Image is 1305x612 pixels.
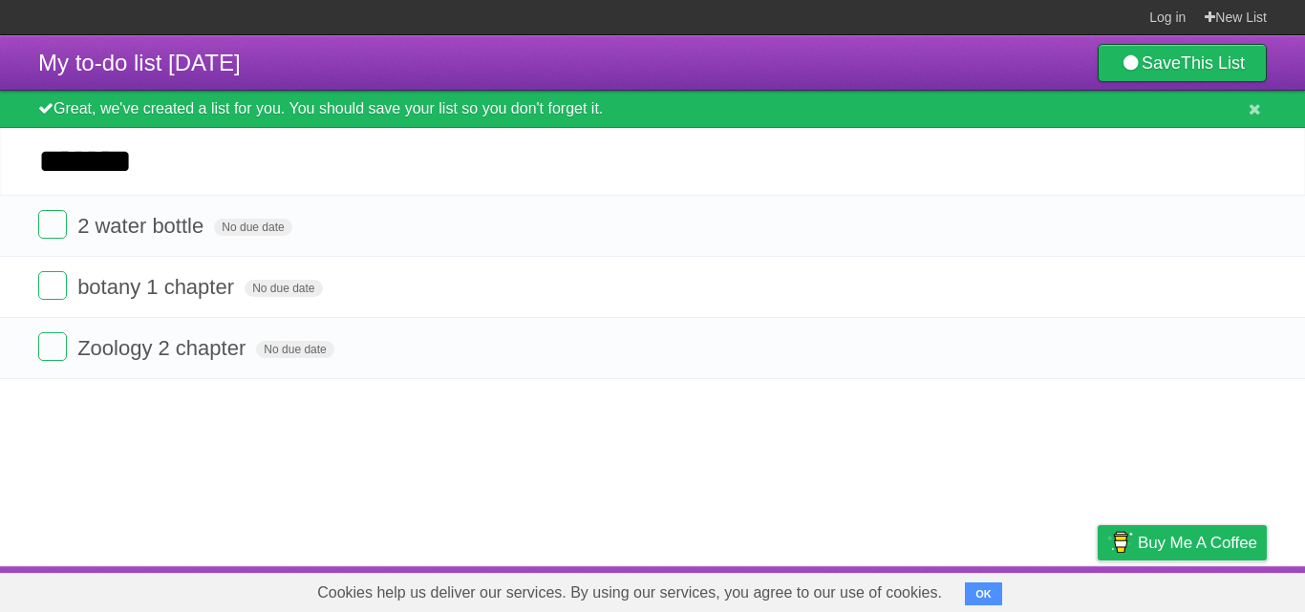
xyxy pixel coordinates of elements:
label: Done [38,210,67,239]
a: SaveThis List [1098,44,1267,82]
a: Suggest a feature [1146,571,1267,607]
label: Done [38,332,67,361]
span: My to-do list [DATE] [38,50,241,75]
label: Done [38,271,67,300]
span: No due date [245,280,322,297]
span: No due date [214,219,291,236]
span: 2 water bottle [77,214,208,238]
span: Zoology 2 chapter [77,336,250,360]
a: Buy me a coffee [1098,525,1267,560]
span: botany 1 chapter [77,275,239,299]
span: Buy me a coffee [1138,526,1257,559]
a: About [844,571,884,607]
img: Buy me a coffee [1107,526,1133,559]
a: Terms [1008,571,1050,607]
a: Privacy [1073,571,1123,607]
span: Cookies help us deliver our services. By using our services, you agree to our use of cookies. [298,574,961,612]
button: OK [965,582,1002,605]
a: Developers [907,571,984,607]
span: No due date [256,341,333,358]
b: This List [1181,53,1245,73]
